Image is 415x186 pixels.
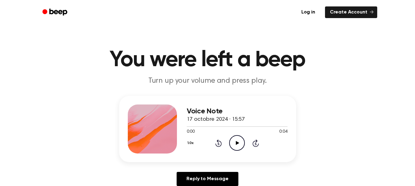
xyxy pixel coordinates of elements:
a: Log in [295,5,321,19]
span: 17 octobre 2024 · 15:57 [187,117,245,122]
h1: You were left a beep [50,49,365,71]
span: 0:04 [279,129,287,135]
p: Turn up your volume and press play. [90,76,326,86]
span: 0:00 [187,129,195,135]
h3: Voice Note [187,107,288,116]
a: Reply to Message [177,172,238,186]
a: Create Account [325,6,377,18]
button: 1.0x [187,138,196,148]
a: Beep [38,6,73,18]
